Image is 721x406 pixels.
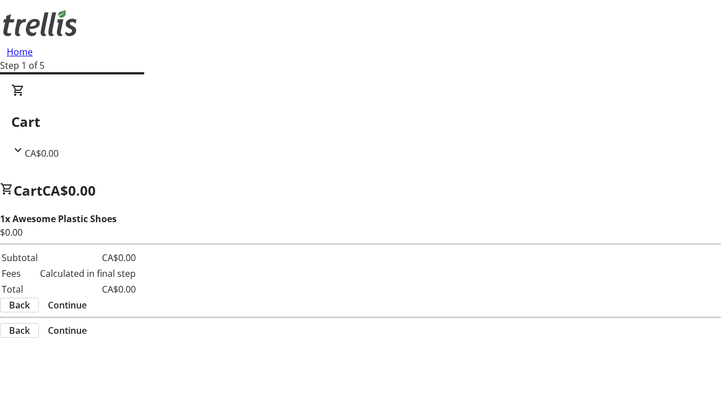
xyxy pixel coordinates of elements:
td: Total [1,282,38,297]
span: Back [9,324,30,337]
span: CA$0.00 [42,181,96,200]
td: Fees [1,266,38,281]
button: Continue [39,298,96,312]
td: Subtotal [1,250,38,265]
td: CA$0.00 [39,282,136,297]
span: Continue [48,298,87,312]
h2: Cart [11,112,710,132]
td: CA$0.00 [39,250,136,265]
span: CA$0.00 [25,147,59,160]
span: Back [9,298,30,312]
button: Continue [39,324,96,337]
td: Calculated in final step [39,266,136,281]
span: Cart [14,181,42,200]
div: CartCA$0.00 [11,83,710,160]
span: Continue [48,324,87,337]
